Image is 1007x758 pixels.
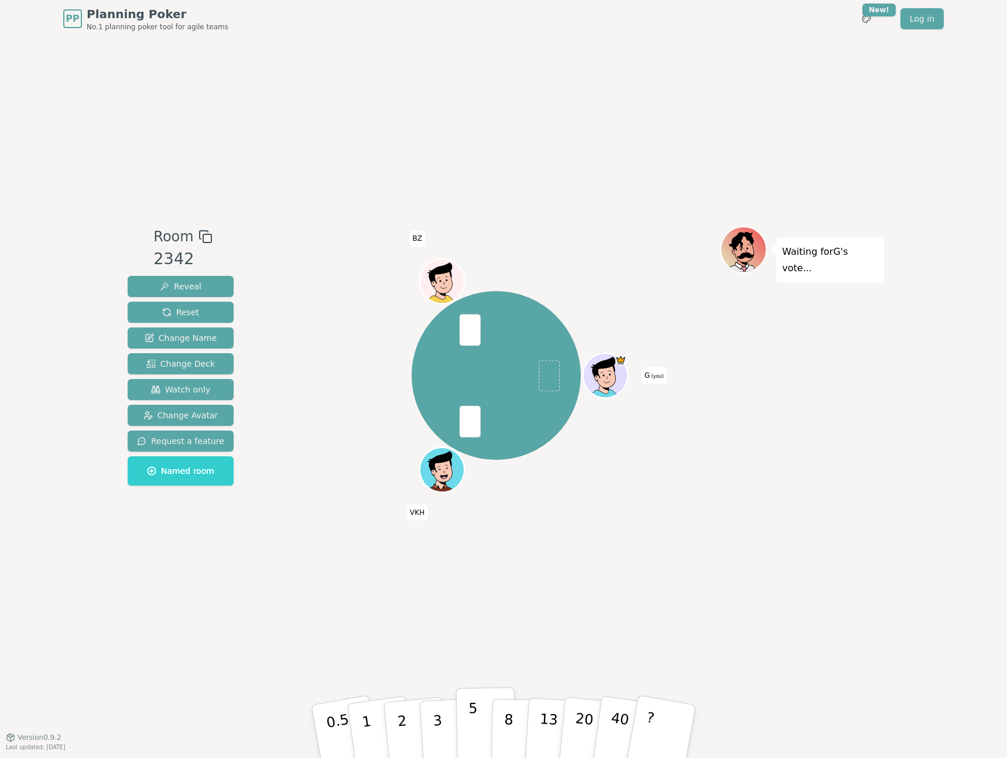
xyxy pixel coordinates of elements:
span: Last updated: [DATE] [6,744,66,750]
button: Change Deck [128,353,234,374]
p: Waiting for G 's vote... [782,244,878,276]
span: PP [66,12,79,26]
span: Reset [162,306,199,318]
button: Watch only [128,379,234,400]
span: Change Avatar [143,409,218,421]
span: Change Deck [146,358,215,370]
button: Request a feature [128,431,234,452]
span: Reveal [160,281,201,292]
a: Log in [900,8,944,29]
span: Room [153,226,193,247]
button: Click to change your avatar [584,354,626,397]
button: Named room [128,456,234,486]
span: Planning Poker [87,6,228,22]
button: Reveal [128,276,234,297]
a: PPPlanning PokerNo.1 planning poker tool for agile teams [63,6,228,32]
span: Named room [147,465,214,477]
span: Click to change your name [407,504,427,521]
button: Reset [128,302,234,323]
span: Watch only [151,384,211,395]
div: New! [862,4,896,16]
span: G is the host [615,354,626,366]
span: (you) [650,374,664,379]
span: Click to change your name [409,231,424,247]
span: Click to change your name [642,367,667,384]
span: Version 0.9.2 [18,733,61,742]
button: Change Name [128,327,234,349]
button: New! [856,8,877,29]
div: 2342 [153,247,212,271]
button: Version0.9.2 [6,733,61,742]
span: No.1 planning poker tool for agile teams [87,22,228,32]
button: Change Avatar [128,405,234,426]
span: Change Name [145,332,217,344]
span: Request a feature [137,435,224,447]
